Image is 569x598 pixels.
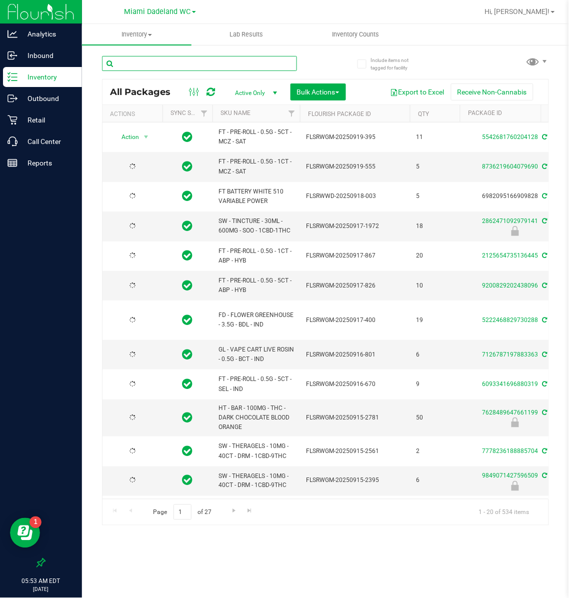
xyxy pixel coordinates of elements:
a: 8736219604079690 [482,163,538,170]
a: 9849071427596509 [482,472,538,479]
span: FT - PRE-ROLL - 0.5G - 5CT - MCZ - SAT [218,127,294,146]
span: FLSRWWD-20250918-003 [306,191,404,201]
p: Outbound [17,92,77,104]
span: Action [112,130,139,144]
span: FT - PRE-ROLL - 0.5G - 1CT - ABP - HYB [218,246,294,265]
inline-svg: Retail [7,115,17,125]
span: GL - VAPE CART LIVE ROSIN - 0.5G - BCT - IND [218,345,294,364]
span: Bulk Actions [297,88,339,96]
span: FT - PRE-ROLL - 0.5G - 5CT - ABP - HYB [218,276,294,295]
span: In Sync [182,278,193,292]
span: FLSRWGM-20250917-826 [306,281,404,290]
span: Sync from Compliance System [541,447,547,454]
inline-svg: Outbound [7,93,17,103]
span: HT - BAR - 100MG - THC - DARK CHOCOLATE BLOOD ORANGE [218,403,294,432]
span: Sync from Compliance System [541,133,547,140]
span: Sync from Compliance System [541,316,547,323]
input: Search Package ID, Item Name, SKU, Lot or Part Number... [102,56,297,71]
span: In Sync [182,473,193,487]
span: Lab Results [216,30,276,39]
button: Receive Non-Cannabis [451,83,533,100]
label: Pin the sidebar to full width on large screens [36,558,46,568]
a: 7628489647661199 [482,409,538,416]
a: 5222468829730288 [482,316,538,323]
a: 7126787197883363 [482,351,538,358]
span: 5 [416,191,454,201]
a: Go to the next page [226,504,241,518]
span: 5 [416,162,454,171]
span: In Sync [182,189,193,203]
span: Sync from Compliance System [541,163,547,170]
span: 18 [416,221,454,231]
span: FLSRWGM-20250915-2781 [306,413,404,422]
a: Filter [196,105,212,122]
p: [DATE] [4,586,77,593]
a: Go to the last page [242,504,257,518]
span: Sync from Compliance System [541,472,547,479]
span: All Packages [110,86,180,97]
span: 1 - 20 of 534 items [471,504,537,519]
span: SW - THERAGELS - 10MG - 40CT - DRM - 1CBD-9THC [218,471,294,490]
inline-svg: Reports [7,158,17,168]
inline-svg: Inbound [7,50,17,60]
span: FT - PRE-ROLL - 0.5G - 5CT - SEL - IND [218,374,294,393]
a: Flourish Package ID [308,110,371,117]
inline-svg: Analytics [7,29,17,39]
a: 9200829202438096 [482,282,538,289]
span: FT BATTERY WHITE 510 VARIABLE POWER [218,187,294,206]
span: FLSRWGM-20250915-2561 [306,446,404,456]
span: In Sync [182,219,193,233]
p: Reports [17,157,77,169]
p: Call Center [17,135,77,147]
span: FD - FLOWER GREENHOUSE - 3.5G - BDL - IND [218,310,294,329]
span: Inventory Counts [319,30,393,39]
a: Inventory [82,24,191,45]
iframe: Resource center unread badge [29,516,41,528]
a: 5542681760204128 [482,133,538,140]
span: FLSRWGM-20250917-1972 [306,221,404,231]
span: FT - PRE-ROLL - 0.5G - 1CT - MCZ - SAT [218,157,294,176]
a: Sync Status [170,109,209,116]
a: Qty [418,110,429,117]
p: Retail [17,114,77,126]
span: Inventory [82,30,191,39]
span: Miami Dadeland WC [124,7,191,16]
span: 19 [416,315,454,325]
span: 6 [416,476,454,485]
span: Sync from Compliance System [541,252,547,259]
a: 2862471092979141 [482,217,538,224]
p: Analytics [17,28,77,40]
input: 1 [173,504,191,520]
span: Sync from Compliance System [541,351,547,358]
button: Export to Excel [384,83,451,100]
span: In Sync [182,130,193,144]
span: In Sync [182,248,193,262]
p: 05:53 AM EDT [4,577,77,586]
iframe: Resource center [10,518,40,548]
span: In Sync [182,347,193,361]
a: Package ID [468,109,502,116]
inline-svg: Inventory [7,72,17,82]
inline-svg: Call Center [7,136,17,146]
span: 50 [416,413,454,422]
a: 2125654735136445 [482,252,538,259]
p: Inventory [17,71,77,83]
span: FLSRWGM-20250915-2395 [306,476,404,485]
span: FLSRWGM-20250919-555 [306,162,404,171]
span: Sync from Compliance System [541,409,547,416]
span: In Sync [182,159,193,173]
span: Hi, [PERSON_NAME]! [485,7,550,15]
span: 9 [416,379,454,389]
div: Actions [110,110,158,117]
span: select [140,130,152,144]
span: SW - TINCTURE - 30ML - 600MG - SOO - 1CBD-1THC [218,216,294,235]
span: In Sync [182,410,193,424]
span: Include items not tagged for facility [371,56,421,71]
span: FLSRWGM-20250919-395 [306,132,404,142]
button: Bulk Actions [290,83,346,100]
a: 6093341696880319 [482,380,538,387]
a: 7778236188885704 [482,447,538,454]
span: FLSRWGM-20250916-670 [306,379,404,389]
span: 2 [416,446,454,456]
